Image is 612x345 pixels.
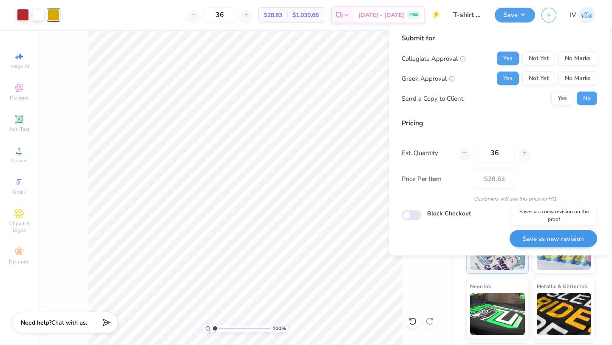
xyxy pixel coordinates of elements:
[510,230,597,247] button: Save as new revision
[558,72,597,85] button: No Marks
[558,52,597,65] button: No Marks
[358,11,404,20] span: [DATE] - [DATE]
[9,126,29,133] span: Add Text
[470,293,525,335] img: Neon Ink
[402,74,455,83] div: Greek Approval
[402,33,597,43] div: Submit for
[402,148,452,158] label: Est. Quantity
[497,52,519,65] button: Yes
[578,7,595,23] img: Isha Veturkar
[447,6,488,23] input: Untitled Design
[495,8,535,23] button: Save
[203,7,236,23] input: – –
[402,93,463,103] div: Send a Copy to Client
[497,72,519,85] button: Yes
[13,189,26,195] span: Greek
[427,209,471,218] label: Block Checkout
[577,92,597,105] button: No
[537,282,587,291] span: Metallic & Glitter Ink
[21,319,51,327] strong: Need help?
[10,94,28,101] span: Designs
[570,10,576,20] span: IV
[402,118,597,128] div: Pricing
[402,174,467,184] label: Price Per Item
[470,282,491,291] span: Neon Ink
[522,72,555,85] button: Not Yet
[409,12,418,18] span: FREE
[9,258,29,265] span: Decorate
[551,92,573,105] button: Yes
[4,220,34,234] span: Clipart & logos
[9,63,29,70] span: Image AI
[272,325,286,332] span: 100 %
[51,319,87,327] span: Chat with us.
[511,206,596,225] div: Saves as a new revision on the proof
[402,54,466,63] div: Collegiate Approval
[537,293,592,335] img: Metallic & Glitter Ink
[522,52,555,65] button: Not Yet
[402,195,597,203] div: Customers will see this price on HQ.
[264,11,282,20] span: $28.63
[570,7,595,23] a: IV
[474,143,515,163] input: – –
[292,11,319,20] span: $1,030.68
[11,157,28,164] span: Upload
